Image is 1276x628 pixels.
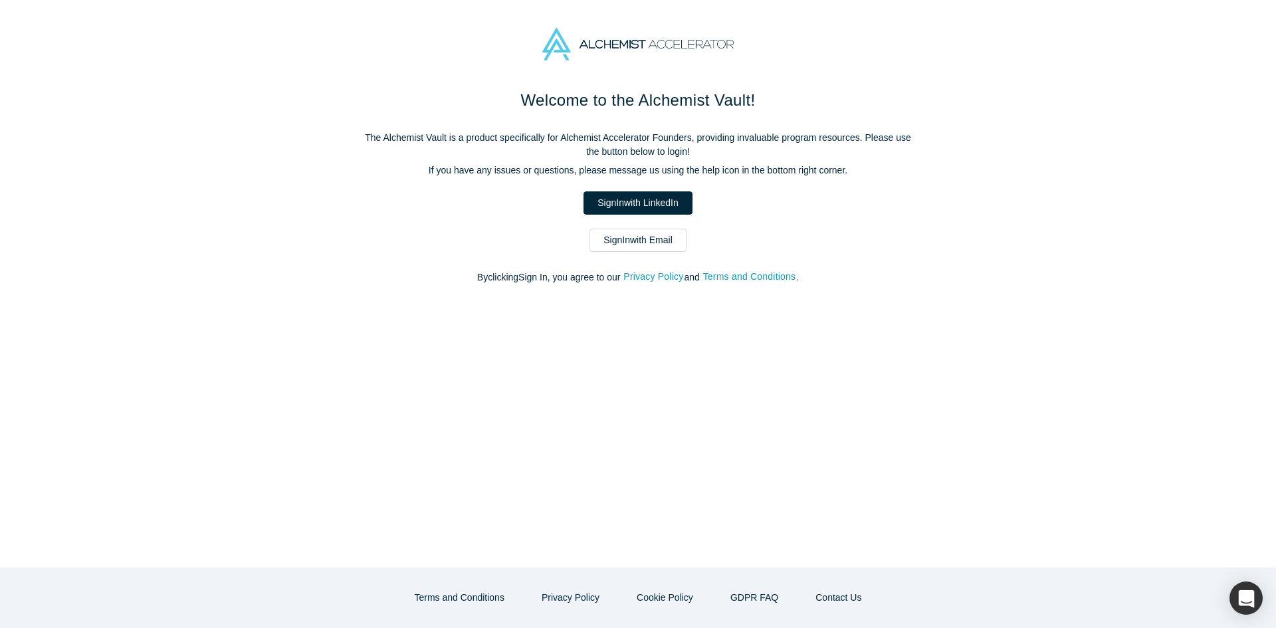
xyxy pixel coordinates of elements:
h1: Welcome to the Alchemist Vault! [359,88,917,112]
a: SignInwith LinkedIn [584,191,692,215]
button: Privacy Policy [623,269,684,284]
button: Privacy Policy [528,586,613,609]
p: The Alchemist Vault is a product specifically for Alchemist Accelerator Founders, providing inval... [359,131,917,159]
button: Contact Us [801,586,875,609]
button: Cookie Policy [623,586,707,609]
a: GDPR FAQ [716,586,792,609]
button: Terms and Conditions [401,586,518,609]
a: SignInwith Email [589,229,687,252]
button: Terms and Conditions [702,269,797,284]
p: If you have any issues or questions, please message us using the help icon in the bottom right co... [359,163,917,177]
p: By clicking Sign In , you agree to our and . [359,270,917,284]
img: Alchemist Accelerator Logo [542,28,734,60]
